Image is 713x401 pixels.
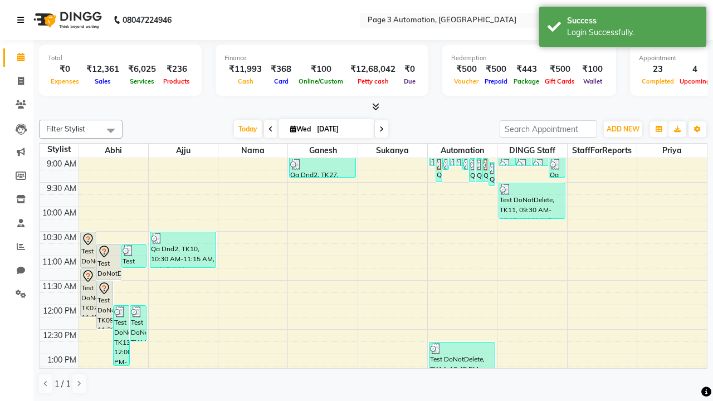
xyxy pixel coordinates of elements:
span: Due [401,77,418,85]
span: Abhi [79,144,148,158]
span: 1 / 1 [55,378,70,390]
div: Qa Dnd2, TK10, 10:30 AM-11:15 AM, Hair Cut-Men [150,232,216,267]
div: Qa Dnd2, TK22, 08:10 AM-09:05 AM, Special Hair Wash- Men [429,158,435,165]
span: Today [234,120,262,138]
div: Total [48,53,193,63]
div: Test DoNotDelete, TK11, 09:30 AM-10:15 AM, Hair Cut-Men [499,183,564,218]
span: Expenses [48,77,82,85]
span: Automation [428,144,497,158]
span: DINGG Staff [497,144,567,158]
span: Petty cash [355,77,392,85]
div: ₹11,993 [224,63,266,76]
div: Qa Dnd2, TK32, 09:05 AM-09:35 AM, Hair cut Below 12 years (Boy) [489,163,495,185]
div: Qa Dnd2, TK23, 08:40 AM-09:10 AM, Hair Cut By Expert-Men [450,158,455,165]
div: ₹100 [578,63,607,76]
div: Redemption [451,53,607,63]
div: ₹0 [400,63,419,76]
span: Ganesh [288,144,357,158]
div: Qa Dnd2, TK27, 08:55 AM-09:25 AM, Hair cut Below 12 years (Boy) [290,158,355,177]
div: ₹12,68,042 [346,63,400,76]
button: ADD NEW [604,121,642,137]
span: Services [127,77,157,85]
span: Voucher [451,77,481,85]
div: Test DoNotDelete, TK09, 11:30 AM-12:30 PM, Hair Cut-Women [97,281,113,329]
b: 08047224946 [123,4,172,36]
div: ₹368 [266,63,296,76]
span: Card [271,77,291,85]
span: Products [160,77,193,85]
span: Online/Custom [296,77,346,85]
div: Test DoNotDelete, TK06, 10:30 AM-11:15 AM, Hair Cut-Men [81,232,96,267]
div: 4 [677,63,713,76]
div: 11:30 AM [40,281,79,292]
div: ₹6,025 [124,63,160,76]
div: Test DoNotDelete, TK12, 10:45 AM-11:15 AM, Hair Cut By Expert-Men [122,244,146,267]
div: Qa Dnd2, TK19, 08:35 AM-09:05 AM, Hair Cut By Expert-Men [499,158,515,165]
div: ₹12,361 [82,63,124,76]
div: ₹0 [48,63,82,76]
input: Search Appointment [500,120,597,138]
span: Wed [287,125,314,133]
div: 9:00 AM [45,158,79,170]
span: Ajju [149,144,218,158]
div: ₹100 [296,63,346,76]
div: ₹443 [511,63,542,76]
span: Sales [92,77,114,85]
div: Qa Dnd2, TK17, 08:15 AM-09:30 AM, Hair Cut By Expert-Men,Hair Cut-Men [436,158,442,182]
div: 1:00 PM [45,354,79,366]
div: 10:30 AM [40,232,79,243]
span: Wallet [580,77,605,85]
div: Qa Dnd2, TK31, 09:00 AM-09:30 AM, Hair cut Below 12 years (Boy) [476,159,482,182]
span: Upcoming [677,77,713,85]
span: Completed [639,77,677,85]
div: 12:00 PM [41,305,79,317]
div: Qa Dnd2, TK25, 08:45 AM-09:15 AM, Hair Cut By Expert-Men [463,158,468,169]
div: Test DoNotDelete, TK14, 12:00 PM-12:45 PM, Hair Cut-Men [130,306,146,341]
div: Test DoNotDelete, TK14, 12:45 PM-01:45 PM, Hair Cut-Women [429,343,495,390]
div: Login Successfully. [567,27,698,38]
div: Finance [224,53,419,63]
span: Filter Stylist [46,124,85,133]
div: Qa Dnd2, TK24, 08:40 AM-09:10 AM, Hair Cut By Expert-Men [456,158,462,165]
div: ₹236 [160,63,193,76]
div: Qa Dnd2, TK28, 08:55 AM-09:25 AM, Hair cut Below 12 years (Boy) [549,158,565,177]
div: 12:30 PM [41,330,79,341]
div: Qa Dnd2, TK20, 08:35 AM-09:05 AM, Hair Cut By Expert-Men [516,158,531,165]
div: Test DoNotDelete, TK07, 11:15 AM-12:15 PM, Hair Cut-Women [81,269,96,316]
div: 10:00 AM [40,207,79,219]
input: 2025-09-03 [314,121,369,138]
span: StaffForReports [568,144,637,158]
div: Qa Dnd2, TK30, 09:00 AM-09:30 AM, Hair cut Below 12 years (Boy) [470,159,475,182]
div: 11:00 AM [40,256,79,268]
div: Qa Dnd2, TK26, 08:30 AM-09:15 AM, Hair Cut-Men [443,158,448,169]
span: Cash [235,77,256,85]
div: Success [567,15,698,27]
div: Test DoNotDelete, TK08, 10:45 AM-11:30 AM, Hair Cut-Men [97,244,121,280]
span: ADD NEW [607,125,639,133]
div: Qa Dnd2, TK21, 08:35 AM-09:05 AM, Hair cut Below 12 years (Boy) [533,158,548,165]
div: 23 [639,63,677,76]
div: Qa Dnd2, TK29, 09:00 AM-09:30 AM, Hair cut Below 12 years (Boy) [483,159,489,182]
span: Gift Cards [542,77,578,85]
div: Stylist [40,144,79,155]
div: Test DoNotDelete, TK13, 12:00 PM-01:15 PM, Hair Cut-Men,Hair Cut By Expert-Men [114,306,129,365]
span: Sukanya [358,144,427,158]
div: ₹500 [481,63,511,76]
span: Priya [637,144,707,158]
div: ₹500 [542,63,578,76]
img: logo [28,4,105,36]
span: Package [511,77,542,85]
span: Nama [218,144,287,158]
div: ₹500 [451,63,481,76]
span: Prepaid [482,77,510,85]
div: 9:30 AM [45,183,79,194]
